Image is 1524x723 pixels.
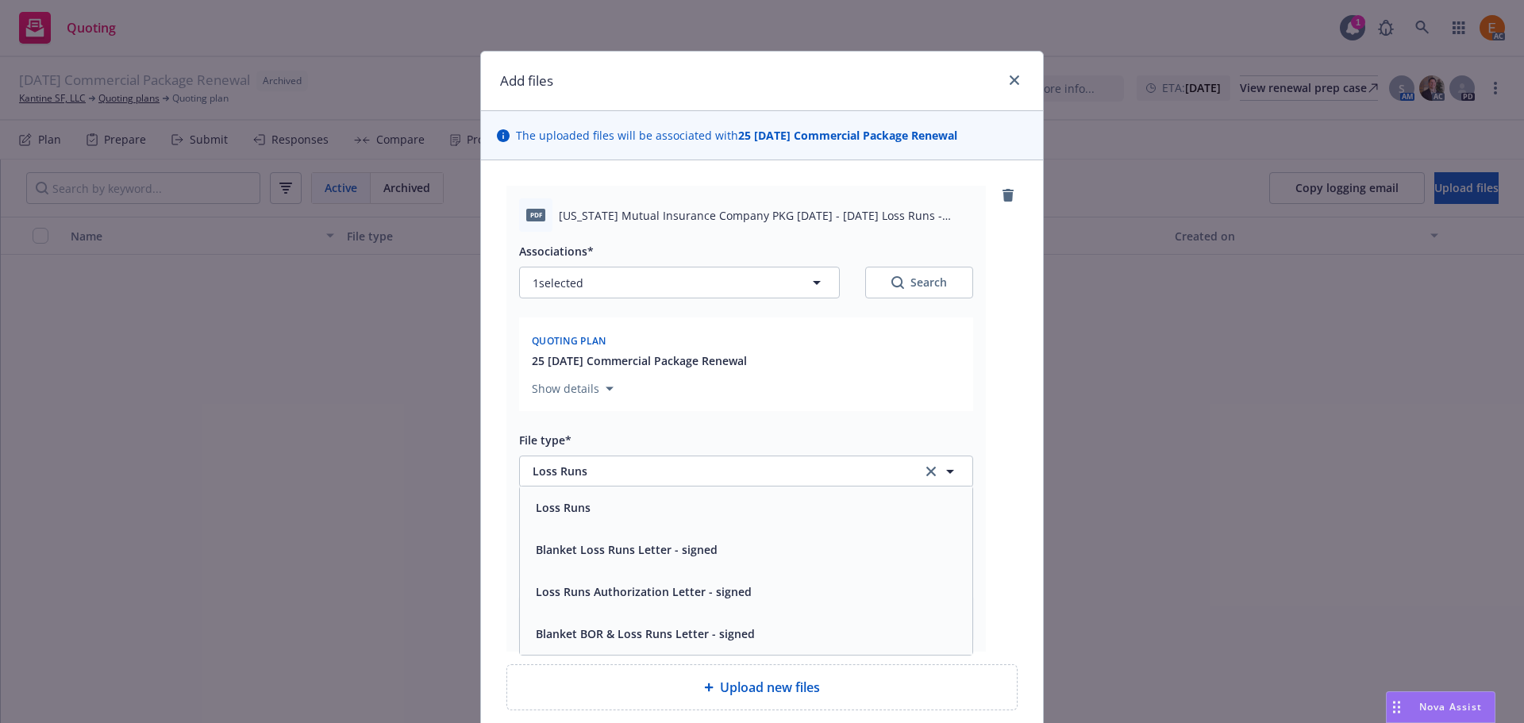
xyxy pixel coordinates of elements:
button: Show details [525,379,620,398]
svg: Search [891,276,904,289]
a: clear selection [922,462,941,481]
h1: Add files [500,71,553,91]
span: 1 selected [533,275,583,291]
button: Blanket BOR & Loss Runs Letter - signed [536,625,755,642]
span: The uploaded files will be associated with [516,127,957,144]
button: Blanket Loss Runs Letter - signed [536,541,718,558]
span: Nova Assist [1419,700,1482,713]
button: 25 [DATE] Commercial Package Renewal [532,352,747,369]
strong: 25 [DATE] Commercial Package Renewal [738,128,957,143]
span: Upload new files [720,678,820,697]
button: Loss Runs Authorization Letter - signed [536,583,752,600]
div: Search [891,275,947,290]
div: Upload new files [506,664,1018,710]
span: Quoting plan [532,334,606,348]
a: remove [999,186,1018,205]
button: Nova Assist [1386,691,1495,723]
button: Loss Runsclear selection [519,456,973,487]
button: 1selected [519,267,840,298]
span: pdf [526,209,545,221]
a: close [1005,71,1024,90]
button: SearchSearch [865,267,973,298]
button: Loss Runs [536,499,591,516]
span: Loss Runs [533,463,900,479]
span: [US_STATE] Mutual Insurance Company PKG [DATE] - [DATE] Loss Runs - Valued [DATE].pdf [559,207,973,224]
span: File type* [519,433,571,448]
div: Drag to move [1387,692,1407,722]
span: Associations* [519,244,594,259]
